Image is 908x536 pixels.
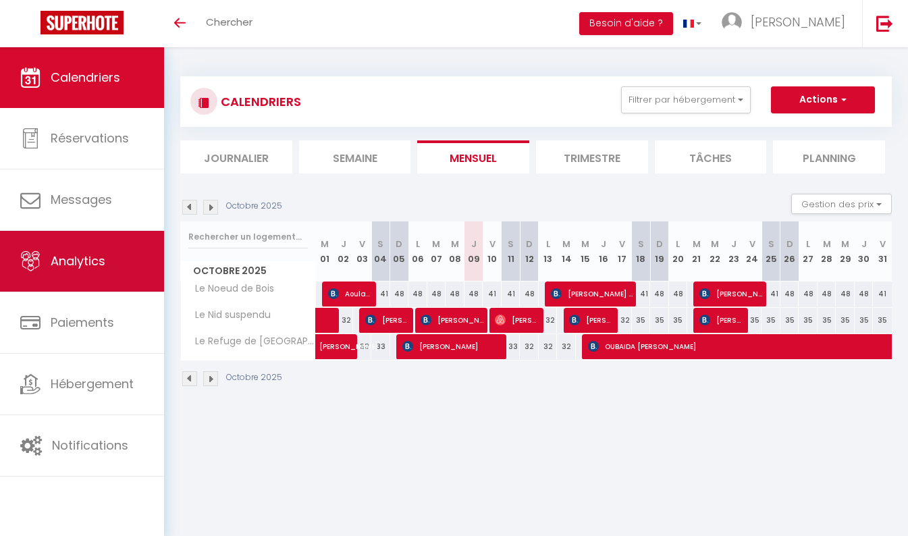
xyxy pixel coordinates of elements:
span: [PERSON_NAME] [421,307,483,333]
span: Le Noeud de Bois [183,282,277,296]
abbr: S [768,238,774,250]
abbr: L [676,238,680,250]
span: [PERSON_NAME] [365,307,409,333]
div: 35 [855,308,874,333]
div: 48 [669,282,688,306]
th: 26 [780,221,799,282]
div: 35 [818,308,836,333]
abbr: L [806,238,810,250]
div: 35 [762,308,780,333]
abbr: M [693,238,701,250]
th: 07 [427,221,446,282]
div: 41 [371,282,390,306]
th: 04 [371,221,390,282]
abbr: L [546,238,550,250]
th: 23 [724,221,743,282]
button: Besoin d'aide ? [579,12,673,35]
span: Notifications [52,437,128,454]
span: Calendriers [51,69,120,86]
abbr: V [489,238,496,250]
abbr: V [749,238,755,250]
th: 20 [669,221,688,282]
div: 35 [836,308,855,333]
div: 35 [780,308,799,333]
button: Gestion des prix [791,194,892,214]
th: 11 [502,221,520,282]
span: [PERSON_NAME] [319,327,381,352]
th: 06 [408,221,427,282]
span: Octobre 2025 [181,261,315,281]
span: [PERSON_NAME] [495,307,539,333]
div: 48 [780,282,799,306]
th: 30 [855,221,874,282]
th: 19 [650,221,669,282]
div: 32 [557,334,576,359]
div: 35 [743,308,762,333]
th: 09 [464,221,483,282]
p: Octobre 2025 [226,200,282,213]
th: 03 [353,221,372,282]
div: 48 [446,282,464,306]
abbr: J [861,238,867,250]
div: 35 [799,308,818,333]
span: Réservations [51,130,129,146]
li: Journalier [180,140,292,173]
div: 48 [799,282,818,306]
th: 13 [539,221,558,282]
li: Planning [773,140,885,173]
h3: CALENDRIERS [217,86,301,117]
button: Filtrer par hébergement [621,86,751,113]
abbr: M [841,238,849,250]
th: 14 [557,221,576,282]
abbr: D [786,238,793,250]
img: Super Booking [41,11,124,34]
th: 12 [520,221,539,282]
div: 32 [520,334,539,359]
div: 35 [669,308,688,333]
div: 33 [502,334,520,359]
abbr: S [377,238,383,250]
abbr: J [471,238,477,250]
span: [PERSON_NAME] [402,333,503,359]
span: [PERSON_NAME] [751,14,845,30]
span: Aoulad Leila [328,281,372,306]
th: 01 [316,221,335,282]
div: 48 [408,282,427,306]
div: 41 [502,282,520,306]
input: Rechercher un logement... [188,225,308,249]
span: Chercher [206,15,252,29]
abbr: S [508,238,514,250]
abbr: M [711,238,719,250]
abbr: M [581,238,589,250]
li: Semaine [299,140,411,173]
div: 35 [873,308,892,333]
div: 48 [390,282,409,306]
img: ... [722,12,742,32]
th: 18 [632,221,651,282]
li: Trimestre [536,140,648,173]
div: 32 [539,308,558,333]
span: [PERSON_NAME] [699,307,743,333]
div: 32 [613,308,632,333]
th: 21 [687,221,706,282]
abbr: J [341,238,346,250]
span: Hébergement [51,375,134,392]
th: 08 [446,221,464,282]
p: Octobre 2025 [226,371,282,384]
span: [PERSON_NAME] [699,281,762,306]
th: 15 [576,221,595,282]
span: Le Refuge de [GEOGRAPHIC_DATA] [183,334,318,349]
abbr: V [619,238,625,250]
span: Paiements [51,314,114,331]
button: Actions [771,86,875,113]
div: 35 [632,308,651,333]
abbr: M [321,238,329,250]
th: 29 [836,221,855,282]
span: [PERSON_NAME] GLOIRE [551,281,633,306]
abbr: D [396,238,402,250]
span: Messages [51,191,112,208]
div: 41 [632,282,651,306]
abbr: D [656,238,663,250]
abbr: J [601,238,606,250]
th: 22 [706,221,725,282]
